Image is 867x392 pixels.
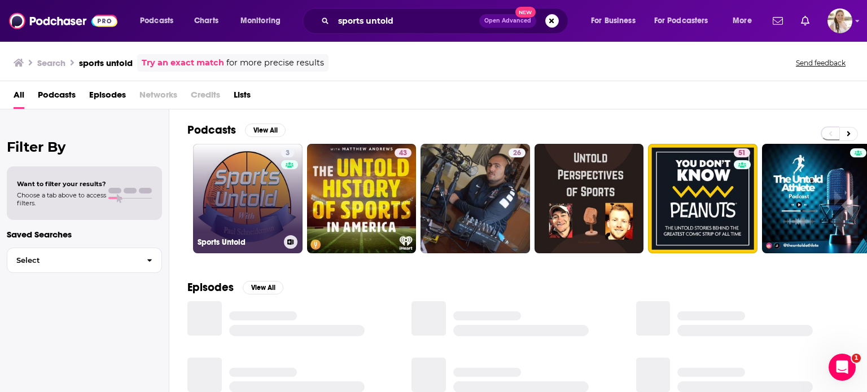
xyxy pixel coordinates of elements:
[142,56,224,69] a: Try an exact match
[768,11,787,30] a: Show notifications dropdown
[187,12,225,30] a: Charts
[14,86,24,109] a: All
[243,281,283,294] button: View All
[187,280,234,294] h2: Episodes
[198,237,279,247] h3: Sports Untold
[7,257,138,264] span: Select
[829,354,856,381] iframe: Intercom live chat
[245,124,286,137] button: View All
[187,123,236,137] h2: Podcasts
[591,13,636,29] span: For Business
[187,280,283,294] a: EpisodesView All
[479,14,536,28] button: Open AdvancedNew
[140,13,173,29] span: Podcasts
[647,12,725,30] button: open menu
[733,13,752,29] span: More
[79,58,133,68] h3: sports untold
[796,11,814,30] a: Show notifications dropdown
[648,144,757,253] a: 51
[583,12,650,30] button: open menu
[509,148,526,157] a: 26
[313,8,579,34] div: Search podcasts, credits, & more...
[738,148,746,159] span: 51
[792,58,849,68] button: Send feedback
[38,86,76,109] a: Podcasts
[234,86,251,109] a: Lists
[17,180,106,188] span: Want to filter your results?
[421,144,530,253] a: 26
[725,12,766,30] button: open menu
[734,148,750,157] a: 51
[240,13,281,29] span: Monitoring
[513,148,521,159] span: 26
[827,8,852,33] button: Show profile menu
[515,7,536,17] span: New
[399,148,407,159] span: 43
[7,139,162,155] h2: Filter By
[484,18,531,24] span: Open Advanced
[9,10,117,32] img: Podchaser - Follow, Share and Rate Podcasts
[7,248,162,273] button: Select
[132,12,188,30] button: open menu
[37,58,65,68] h3: Search
[395,148,411,157] a: 43
[187,123,286,137] a: PodcastsView All
[89,86,126,109] a: Episodes
[827,8,852,33] img: User Profile
[193,144,303,253] a: 3Sports Untold
[139,86,177,109] span: Networks
[17,191,106,207] span: Choose a tab above to access filters.
[334,12,479,30] input: Search podcasts, credits, & more...
[233,12,295,30] button: open menu
[852,354,861,363] span: 1
[226,56,324,69] span: for more precise results
[827,8,852,33] span: Logged in as acquavie
[654,13,708,29] span: For Podcasters
[191,86,220,109] span: Credits
[281,148,294,157] a: 3
[194,13,218,29] span: Charts
[307,144,417,253] a: 43
[286,148,290,159] span: 3
[7,229,162,240] p: Saved Searches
